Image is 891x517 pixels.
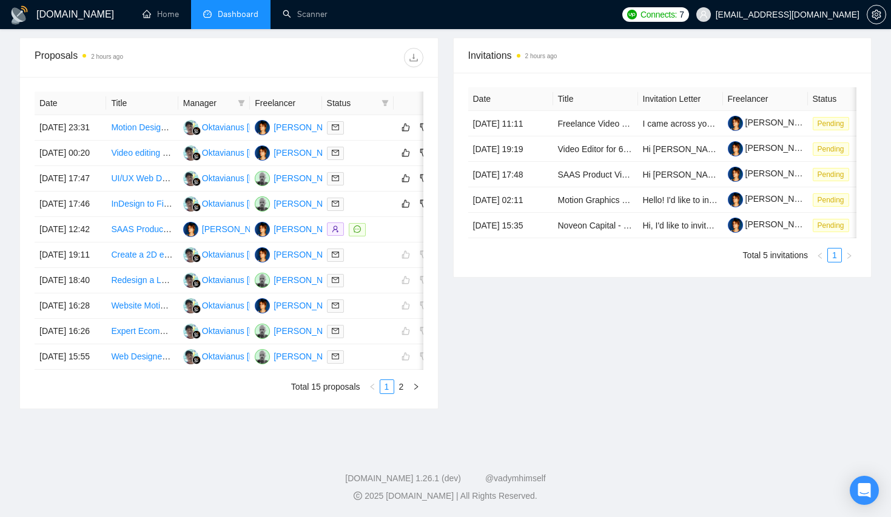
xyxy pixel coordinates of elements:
td: SAAS Product Video [106,217,178,242]
img: LM [255,171,270,186]
a: Video Editor for 60–90s Promotional Explainer Video (SaaS Logistics CRM) [558,144,842,154]
a: LJ[PERSON_NAME] [255,249,343,259]
a: LM[PERSON_NAME] [255,351,343,361]
a: Web Designer with Figma Experience [111,352,253,361]
span: right [412,383,420,390]
td: Motion Graphics Designer [553,187,638,213]
td: Video editing product instructions [106,141,178,166]
li: Next Page [409,379,423,394]
span: 7 [679,8,684,21]
span: Pending [813,219,849,232]
div: [PERSON_NAME] [274,299,343,312]
button: dislike [417,171,431,185]
a: InDesign to Figma Catalog Recreation [111,199,255,208]
span: dashboard [203,10,212,18]
span: mail [332,175,339,182]
span: Pending [813,193,849,207]
a: Pending [813,144,854,153]
img: c1c8lLhMPin7BRweeEUrO89ewYVYVq9EUIe3824J6w5w_CEnXbTITpaqKuSpnbT2wx [728,141,743,156]
img: c1c8lLhMPin7BRweeEUrO89ewYVYVq9EUIe3824J6w5w_CEnXbTITpaqKuSpnbT2wx [728,116,743,131]
span: mail [332,327,339,335]
img: LJ [255,298,270,313]
span: mail [332,276,339,284]
td: [DATE] 17:47 [35,166,106,192]
a: OOOktavianus [PERSON_NAME] Tape [183,173,337,182]
img: OO [183,273,198,288]
td: [DATE] 23:31 [35,115,106,141]
span: user [699,10,708,19]
img: gigradar-bm.png [192,356,201,364]
img: OO [183,145,198,161]
span: mail [332,302,339,309]
td: [DATE] 15:55 [35,344,106,370]
a: LM[PERSON_NAME] [255,325,343,335]
img: LJ [255,120,270,135]
span: Invitations [468,48,857,63]
button: like [398,196,413,211]
td: UI/UX Web Designer (Full-Time Position) [106,166,178,192]
td: [DATE] 16:26 [35,319,106,344]
li: Previous Page [365,379,380,394]
a: @vadymhimself [485,473,546,483]
a: SAAS Product Video [558,170,636,179]
a: LM[PERSON_NAME] [255,198,343,208]
span: Pending [813,117,849,130]
div: Oktavianus [PERSON_NAME] Tape [202,121,337,134]
span: Pending [813,142,849,156]
span: left [816,252,824,259]
td: Redesign a Landing Page in Figma [106,268,178,293]
th: Title [553,87,638,111]
li: 1 [827,248,842,262]
button: setting [867,5,886,24]
img: LM [255,324,270,339]
span: dislike [420,148,428,158]
img: LM [255,273,270,288]
div: [PERSON_NAME] [274,222,343,236]
td: [DATE] 15:35 [468,213,553,238]
th: Date [468,87,553,111]
button: dislike [417,196,431,211]
img: LJ [255,145,270,161]
span: mail [332,200,339,207]
td: [DATE] 19:19 [468,136,553,162]
img: LM [255,196,270,212]
li: Total 5 invitations [743,248,808,262]
a: Motion Designer for 2D Animation of SaaS Product Mocks [111,122,329,132]
img: OO [183,171,198,186]
img: gigradar-bm.png [192,127,201,135]
span: Connects: [641,8,677,21]
div: Oktavianus [PERSON_NAME] Tape [202,324,337,338]
div: [PERSON_NAME] [274,172,343,185]
span: like [402,122,410,132]
a: [PERSON_NAME] [728,143,815,153]
button: dislike [417,145,431,160]
button: like [398,120,413,135]
a: [DOMAIN_NAME] 1.26.1 (dev) [345,473,461,483]
span: filter [238,99,245,107]
a: OOOktavianus [PERSON_NAME] Tape [183,122,337,132]
th: Date [35,92,106,115]
div: Oktavianus [PERSON_NAME] Tape [202,350,337,363]
a: [PERSON_NAME] [728,194,815,204]
td: [DATE] 11:11 [468,111,553,136]
a: LJ[PERSON_NAME] [255,122,343,132]
div: 2025 [DOMAIN_NAME] | All Rights Reserved. [10,490,881,502]
button: like [398,145,413,160]
a: OOOktavianus [PERSON_NAME] Tape [183,198,337,208]
a: OOOktavianus [PERSON_NAME] Tape [183,275,337,284]
td: Create a 2D explainer video for a tech company—approximately 2 minutes in length. [106,242,178,268]
a: Motion Graphics Designer [558,195,656,205]
div: Oktavianus [PERSON_NAME] Tape [202,299,337,312]
span: filter [379,94,391,112]
img: OO [183,247,198,262]
a: homeHome [143,9,179,19]
button: dislike [417,120,431,135]
span: like [402,199,410,208]
span: mail [332,149,339,156]
a: setting [867,10,886,19]
a: Create a 2D explainer video for a tech company—approximately 2 minutes in length. [111,250,428,259]
span: right [846,252,853,259]
a: searchScanner [283,9,328,19]
div: Oktavianus [PERSON_NAME] Tape [202,197,337,210]
div: Oktavianus [PERSON_NAME] Tape [202,273,337,287]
